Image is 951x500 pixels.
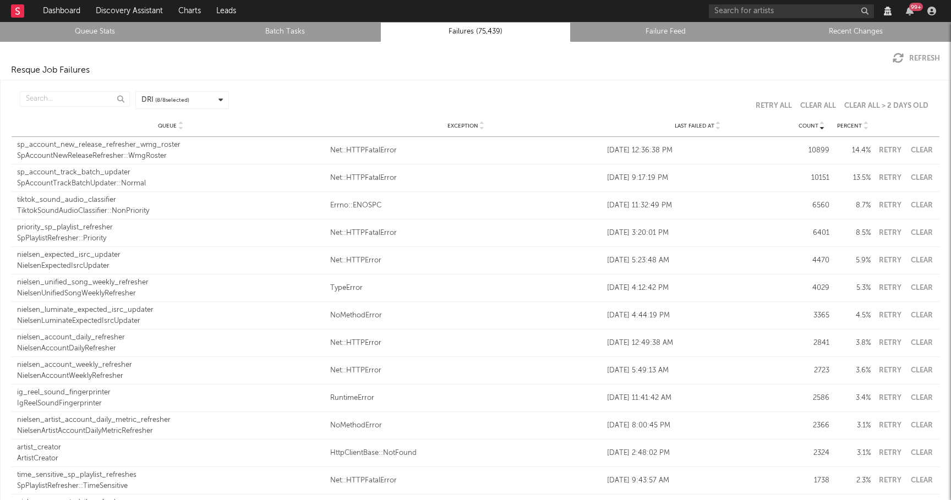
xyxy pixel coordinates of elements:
[876,367,904,374] button: Retry
[17,233,325,244] div: SpPlaylistRefresher::Priority
[330,393,602,404] a: RuntimeError
[386,25,565,39] a: Failures (75,439)
[330,365,602,376] div: Net::HTTPError
[17,371,325,382] div: NielsenAccountWeeklyRefresher
[909,339,934,347] button: Clear
[17,387,325,409] a: ig_reel_sound_fingerprinterIgReelSoundFingerprinter
[607,475,788,486] div: [DATE] 9:43:57 AM
[330,338,602,349] a: Net::HTTPError
[17,167,325,178] div: sp_account_track_batch_updater
[835,145,871,156] div: 14.4 %
[835,173,871,184] div: 13.5 %
[330,200,602,211] div: Errno::ENOSPC
[17,442,325,464] a: artist_creatorArtistCreator
[330,420,602,431] a: NoMethodError
[794,255,829,266] div: 4470
[17,222,325,244] a: priority_sp_playlist_refresherSpPlaylistRefresher::Priority
[17,453,325,464] div: ArtistCreator
[330,145,602,156] div: Net::HTTPFatalError
[909,229,934,237] button: Clear
[835,255,871,266] div: 5.9 %
[330,255,602,266] a: Net::HTTPError
[794,283,829,294] div: 4029
[909,284,934,292] button: Clear
[17,305,325,326] a: nielsen_luminate_expected_isrc_updaterNielsenLuminateExpectedIsrcUpdater
[794,173,829,184] div: 10151
[794,338,829,349] div: 2841
[909,312,934,319] button: Clear
[330,228,602,239] a: Net::HTTPFatalError
[17,398,325,409] div: IgReelSoundFingerprinter
[17,343,325,354] div: NielsenAccountDailyRefresher
[141,95,189,106] div: DRI
[876,312,904,319] button: Retry
[17,195,325,206] div: tiktok_sound_audio_classifier
[330,283,602,294] a: TypeError
[17,140,325,161] a: sp_account_new_release_refresher_wmg_rosterSpAccountNewReleaseRefresher::WmgRoster
[837,123,862,129] span: Percent
[11,64,90,77] div: Resque Job Failures
[876,477,904,484] button: Retry
[835,448,871,459] div: 3.1 %
[577,25,755,39] a: Failure Feed
[794,145,829,156] div: 10899
[17,442,325,453] div: artist_creator
[607,283,788,294] div: [DATE] 4:12:42 PM
[909,449,934,457] button: Clear
[155,96,189,105] span: ( 8 / 8 selected)
[17,332,325,354] a: nielsen_account_daily_refresherNielsenAccountDailyRefresher
[17,387,325,398] div: ig_reel_sound_fingerprinter
[906,7,914,15] button: 99+
[835,393,871,404] div: 3.4 %
[607,420,788,431] div: [DATE] 8:00:45 PM
[17,470,325,491] a: time_sensitive_sp_playlist_refreshesSpPlaylistRefresher::TimeSensitive
[330,475,602,486] div: Net::HTTPFatalError
[909,422,934,429] button: Clear
[6,25,184,39] a: Queue Stats
[607,255,788,266] div: [DATE] 5:23:48 AM
[17,140,325,151] div: sp_account_new_release_refresher_wmg_roster
[17,415,325,436] a: nielsen_artist_account_daily_metric_refresherNielsenArtistAccountDailyMetricRefresher
[17,206,325,217] div: TiktokSoundAudioClassifier::NonPriority
[794,448,829,459] div: 2324
[909,257,934,264] button: Clear
[876,422,904,429] button: Retry
[607,173,788,184] div: [DATE] 9:17:19 PM
[794,228,829,239] div: 6401
[835,365,871,376] div: 3.6 %
[17,305,325,316] div: nielsen_luminate_expected_isrc_updater
[17,178,325,189] div: SpAccountTrackBatchUpdater::Normal
[17,288,325,299] div: NielsenUnifiedSongWeeklyRefresher
[794,310,829,321] div: 3365
[794,200,829,211] div: 6560
[835,200,871,211] div: 8.7 %
[607,200,788,211] div: [DATE] 11:32:49 PM
[794,420,829,431] div: 2366
[800,102,836,109] button: Clear All
[20,91,130,107] input: Search...
[835,283,871,294] div: 5.3 %
[607,145,788,156] div: [DATE] 12:36:38 PM
[909,3,923,11] div: 99 +
[876,147,904,154] button: Retry
[17,195,325,216] a: tiktok_sound_audio_classifierTiktokSoundAudioClassifier::NonPriority
[158,123,177,129] span: Queue
[909,202,934,209] button: Clear
[17,415,325,426] div: nielsen_artist_account_daily_metric_refresher
[909,367,934,374] button: Clear
[330,448,602,459] a: HttpClientBase::NotFound
[876,284,904,292] button: Retry
[607,393,788,404] div: [DATE] 11:41:42 AM
[17,316,325,327] div: NielsenLuminateExpectedIsrcUpdater
[835,310,871,321] div: 4.5 %
[909,477,934,484] button: Clear
[709,4,874,18] input: Search for artists
[675,123,714,129] span: Last Failed At
[447,123,478,129] span: Exception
